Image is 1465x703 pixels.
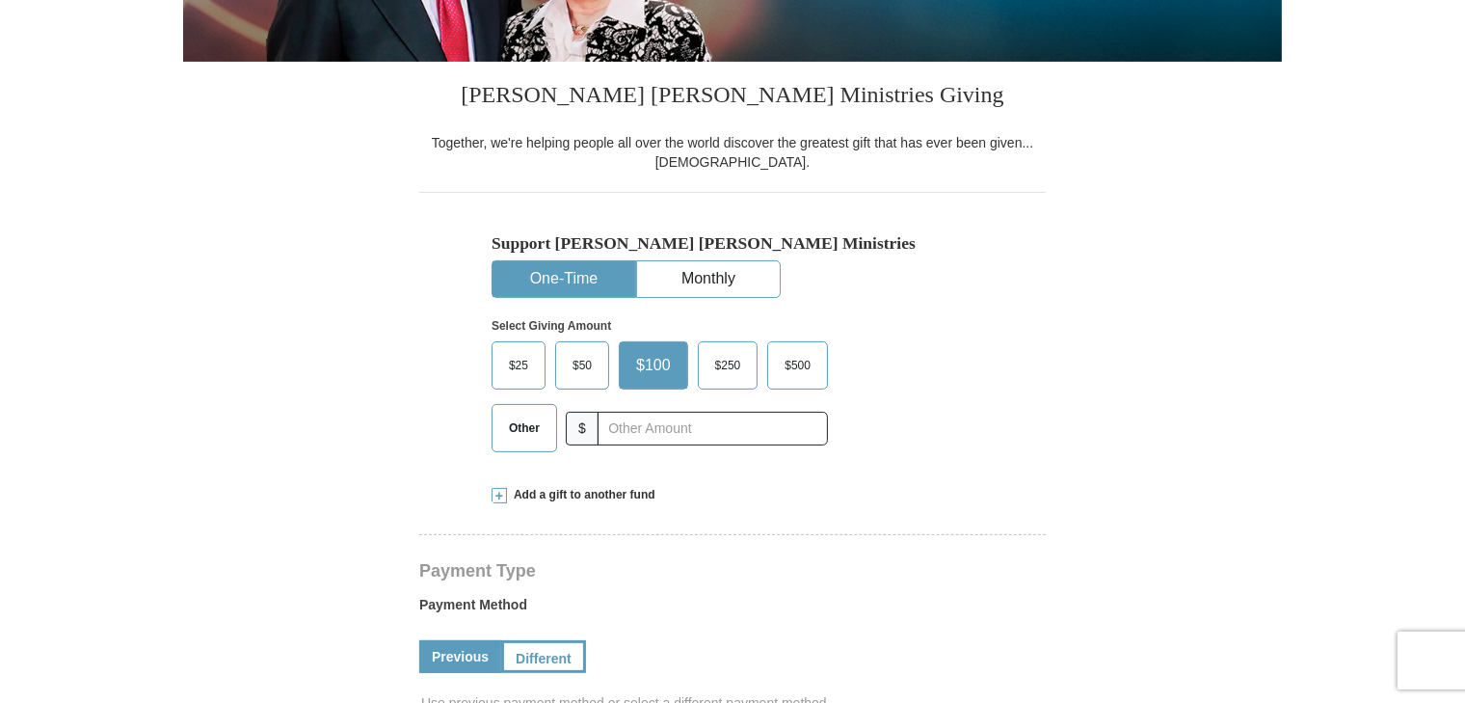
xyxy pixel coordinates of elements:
input: Other Amount [598,412,828,446]
button: One-Time [493,261,635,297]
label: Payment Method [419,595,1046,624]
span: $100 [626,351,680,380]
a: Different [501,640,586,673]
a: Previous [419,640,501,673]
span: $500 [775,351,820,380]
span: $ [566,412,599,446]
span: $50 [563,351,601,380]
span: Other [499,414,549,443]
span: Add a gift to another fund [507,487,655,503]
button: Monthly [637,261,780,297]
strong: Select Giving Amount [492,319,611,333]
span: $25 [499,351,538,380]
div: Together, we're helping people all over the world discover the greatest gift that has ever been g... [419,133,1046,172]
h3: [PERSON_NAME] [PERSON_NAME] Ministries Giving [419,62,1046,133]
span: $250 [706,351,751,380]
h4: Payment Type [419,563,1046,579]
h5: Support [PERSON_NAME] [PERSON_NAME] Ministries [492,233,973,254]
